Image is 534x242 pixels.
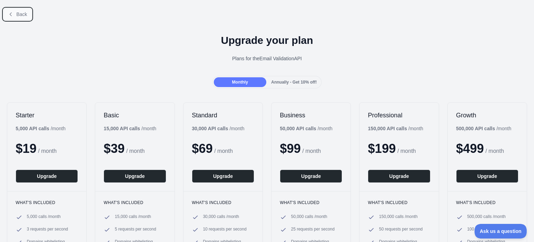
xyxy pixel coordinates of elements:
[475,224,527,239] iframe: Toggle Customer Support
[280,126,316,131] b: 50,000 API calls
[280,111,342,119] h2: Business
[456,125,511,132] div: / month
[280,125,332,132] div: / month
[368,141,396,156] span: $ 199
[192,141,213,156] span: $ 69
[368,111,430,119] h2: Professional
[456,111,518,119] h2: Growth
[368,125,423,132] div: / month
[368,126,407,131] b: 150,000 API calls
[192,125,244,132] div: / month
[192,126,228,131] b: 30,000 API calls
[456,141,484,156] span: $ 499
[280,141,301,156] span: $ 99
[192,111,254,119] h2: Standard
[456,126,495,131] b: 500,000 API calls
